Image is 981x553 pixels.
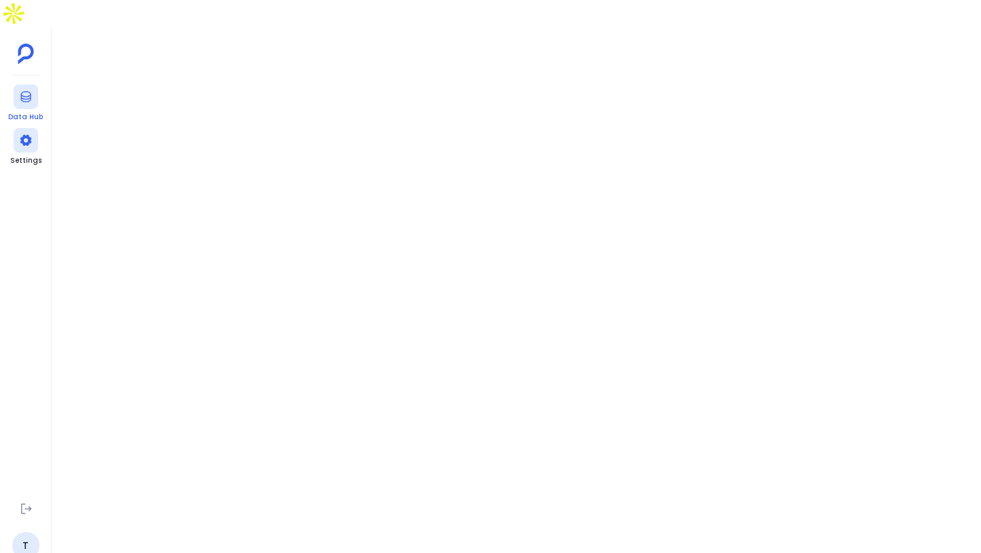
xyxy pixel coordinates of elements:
a: Data Hub [8,84,43,123]
span: Data Hub [8,112,43,123]
a: Settings [10,128,42,166]
img: petavue logo [18,44,34,64]
span: Settings [10,155,42,166]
